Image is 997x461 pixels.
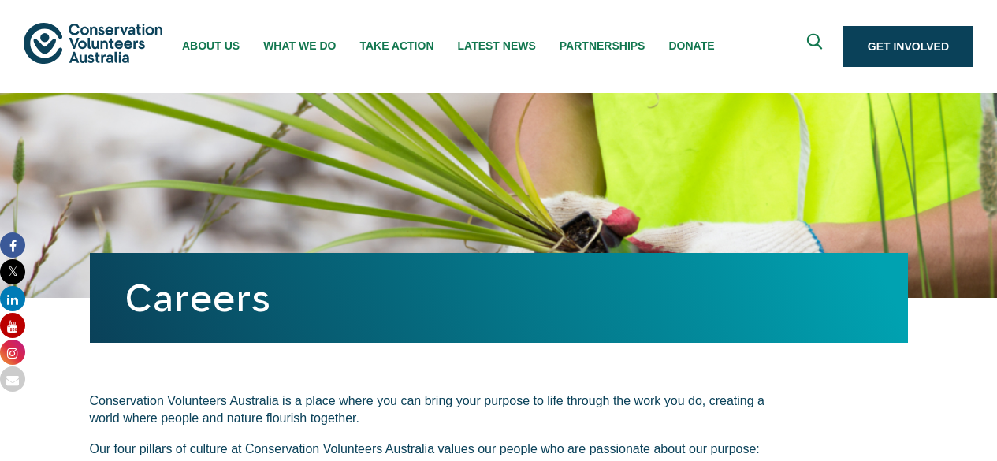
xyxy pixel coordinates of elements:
p: Our four pillars of culture at Conservation Volunteers Australia values our people who are passio... [90,441,766,458]
span: Expand search box [806,34,826,60]
span: What We Do [263,39,336,52]
span: Donate [668,39,714,52]
span: Partnerships [560,39,645,52]
span: About Us [182,39,240,52]
p: Conservation Volunteers Australia is a place where you can bring your purpose to life through the... [90,392,766,428]
button: Expand search box Close search box [798,28,835,65]
span: Take Action [359,39,433,52]
img: logo.svg [24,23,162,63]
a: Get Involved [843,26,973,67]
h1: Careers [125,277,873,319]
span: Latest News [458,39,536,52]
